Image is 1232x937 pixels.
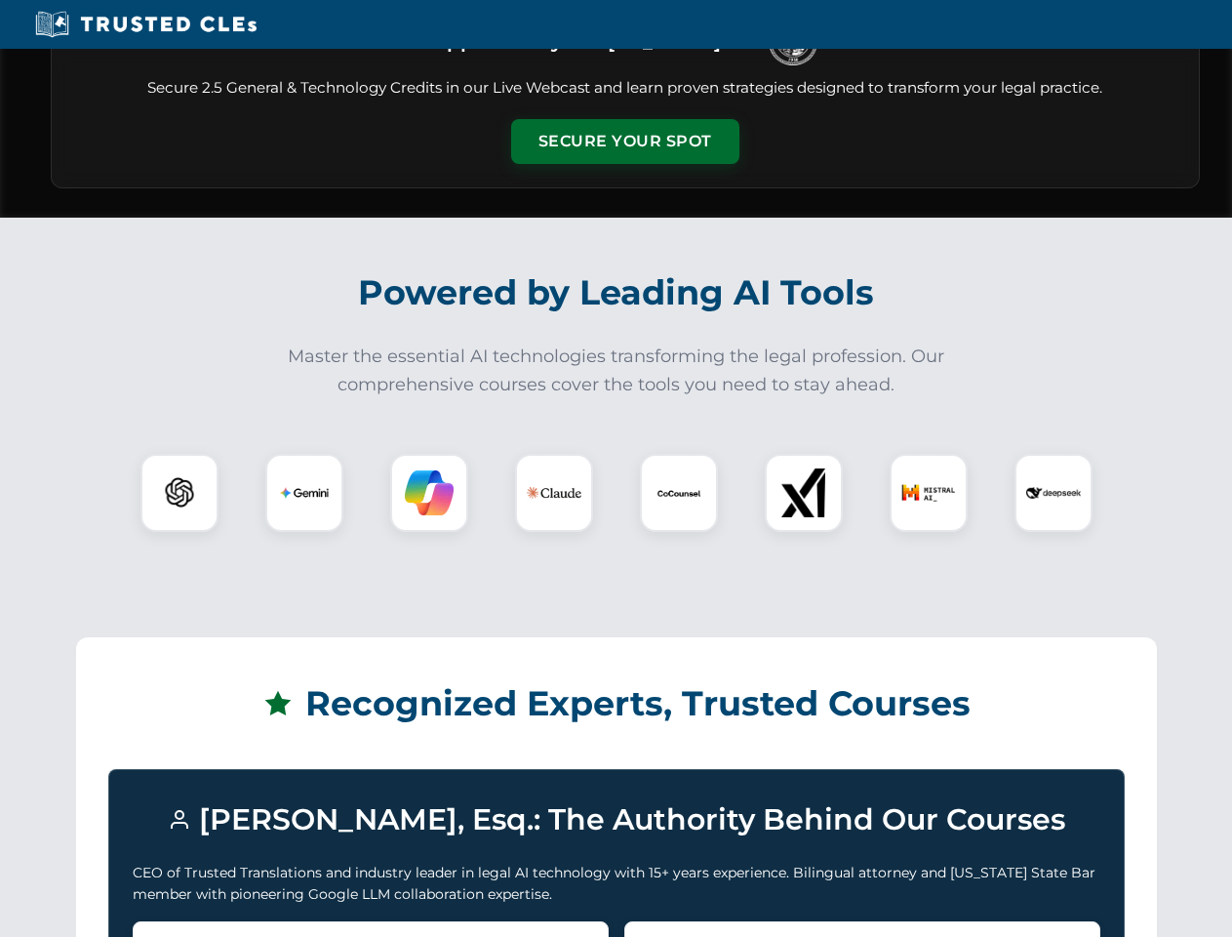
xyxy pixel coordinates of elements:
[640,454,718,532] div: CoCounsel
[515,454,593,532] div: Claude
[265,454,343,532] div: Gemini
[779,468,828,517] img: xAI Logo
[1026,466,1081,520] img: DeepSeek Logo
[511,119,739,164] button: Secure Your Spot
[133,862,1100,906] p: CEO of Trusted Translations and industry leader in legal AI technology with 15+ years experience....
[765,454,843,532] div: xAI
[280,468,329,517] img: Gemini Logo
[405,468,454,517] img: Copilot Logo
[29,10,262,39] img: Trusted CLEs
[75,77,1175,100] p: Secure 2.5 General & Technology Credits in our Live Webcast and learn proven strategies designed ...
[76,259,1157,327] h2: Powered by Leading AI Tools
[655,468,703,517] img: CoCounsel Logo
[108,670,1125,738] h2: Recognized Experts, Trusted Courses
[133,794,1100,846] h3: [PERSON_NAME], Esq.: The Authority Behind Our Courses
[1014,454,1093,532] div: DeepSeek
[890,454,968,532] div: Mistral AI
[901,466,956,520] img: Mistral AI Logo
[390,454,468,532] div: Copilot
[151,465,208,521] img: ChatGPT Logo
[527,466,581,520] img: Claude Logo
[140,454,219,532] div: ChatGPT
[275,343,958,399] p: Master the essential AI technologies transforming the legal profession. Our comprehensive courses...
